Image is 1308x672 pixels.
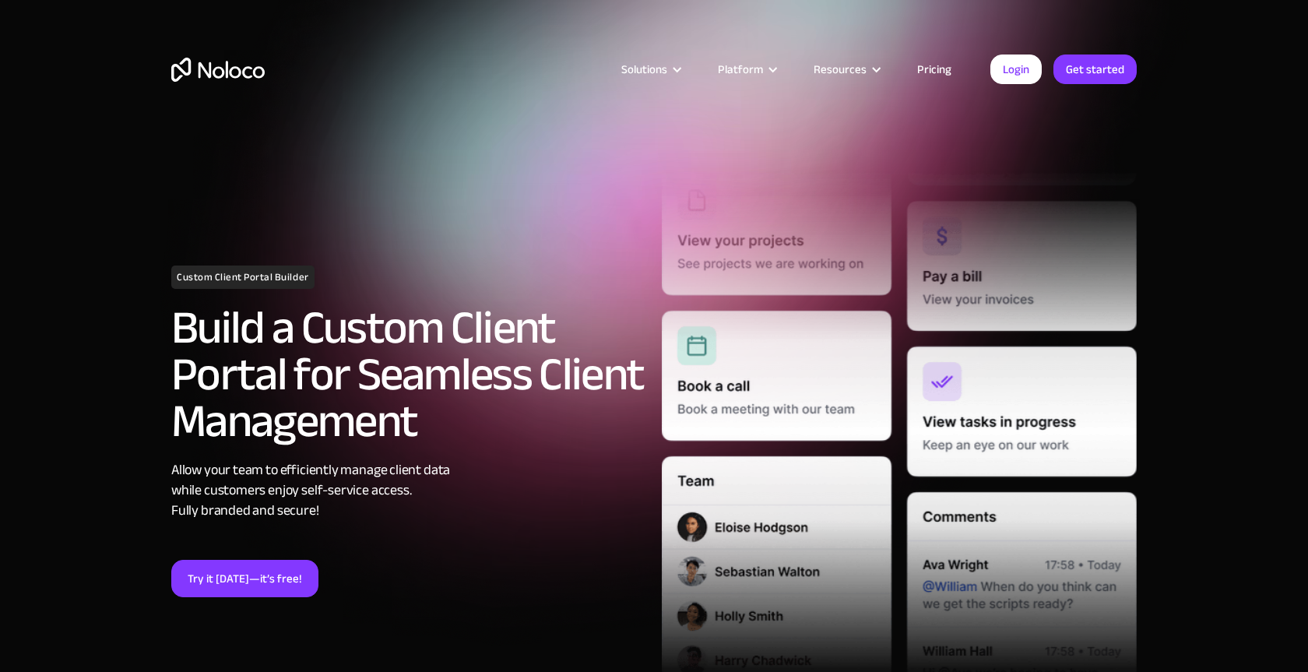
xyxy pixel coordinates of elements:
a: Login [990,55,1042,84]
div: Resources [794,59,898,79]
a: Get started [1053,55,1137,84]
h2: Build a Custom Client Portal for Seamless Client Management [171,304,646,445]
div: Solutions [621,59,667,79]
a: Try it [DATE]—it’s free! [171,560,318,597]
div: Solutions [602,59,698,79]
div: Allow your team to efficiently manage client data while customers enjoy self-service access. Full... [171,460,646,521]
h1: Custom Client Portal Builder [171,266,315,289]
div: Platform [698,59,794,79]
a: Pricing [898,59,971,79]
a: home [171,58,265,82]
div: Resources [814,59,867,79]
div: Platform [718,59,763,79]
